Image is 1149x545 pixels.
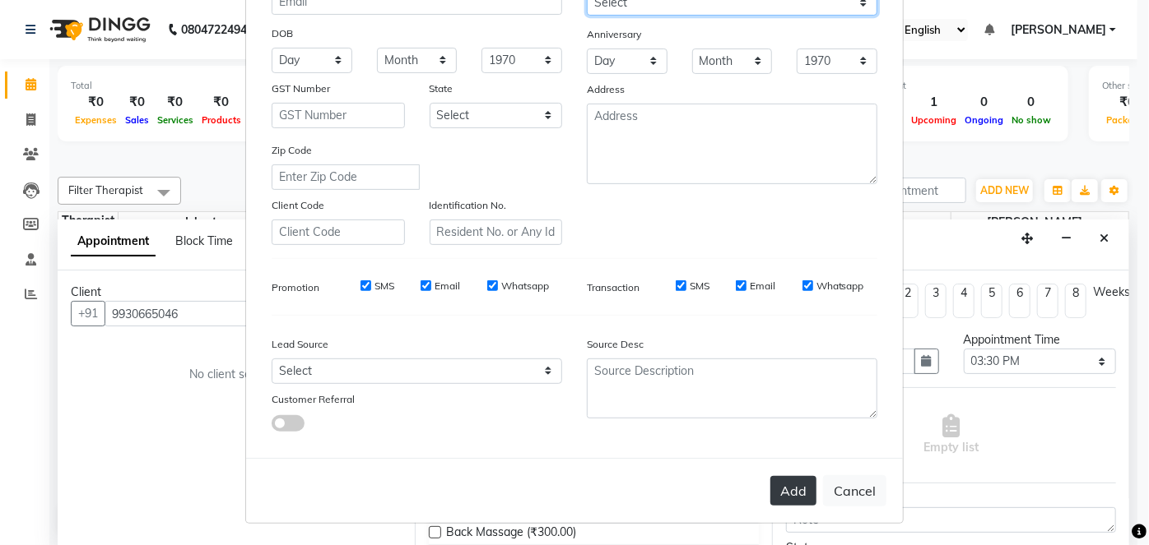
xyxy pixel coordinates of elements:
[587,82,625,97] label: Address
[272,337,328,352] label: Lead Source
[272,164,420,190] input: Enter Zip Code
[587,337,644,352] label: Source Desc
[430,219,563,245] input: Resident No. or Any Id
[272,198,324,213] label: Client Code
[690,279,709,293] label: SMS
[272,280,319,295] label: Promotion
[272,103,405,128] input: GST Number
[272,392,355,407] label: Customer Referral
[435,279,460,293] label: Email
[430,81,454,96] label: State
[823,475,886,506] button: Cancel
[430,198,507,213] label: Identification No.
[587,27,641,42] label: Anniversary
[750,279,775,293] label: Email
[587,280,640,295] label: Transaction
[272,219,405,245] input: Client Code
[272,143,312,158] label: Zip Code
[770,476,816,506] button: Add
[374,279,394,293] label: SMS
[272,81,330,96] label: GST Number
[501,279,549,293] label: Whatsapp
[272,26,293,41] label: DOB
[816,279,864,293] label: Whatsapp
